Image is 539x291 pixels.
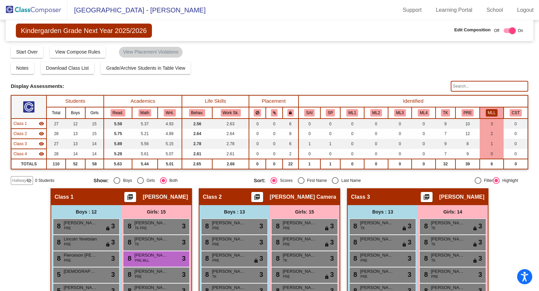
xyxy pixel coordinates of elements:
td: Christina Camera - No Class Name [11,129,46,139]
td: 5.15 [158,139,182,149]
td: 8 [455,139,480,149]
span: 8 [203,255,209,262]
td: 0 [340,149,364,159]
span: Class 2 [13,131,27,137]
mat-radio-group: Select an option [93,177,249,184]
div: Last Name [339,177,361,184]
span: Class 3 [13,141,27,147]
td: 14 [85,149,104,159]
td: 0 [298,149,320,159]
div: Filter [481,177,493,184]
span: TK [360,226,365,231]
td: 0 [480,149,504,159]
td: Melanie Petrone - No Class Name [11,119,46,129]
td: 27 [46,139,65,149]
span: [PERSON_NAME] [212,252,246,259]
td: 6 [283,139,299,149]
td: 5.75 [104,129,132,139]
td: 5.37 [132,119,158,129]
th: Level 4 multilanguage learner [412,107,436,119]
mat-icon: visibility_off [26,178,32,183]
span: 8 [203,238,209,246]
td: 0 [266,119,282,129]
span: 3 [259,237,263,247]
span: Class 2 [203,194,222,200]
button: Print Students Details [251,192,263,202]
button: ML2 [370,109,382,117]
td: 0 [298,129,320,139]
td: 0 [412,159,436,169]
span: 3 [330,237,334,247]
span: lock [254,258,258,264]
button: ML1 [346,109,358,117]
span: Class 1 [13,121,27,127]
span: 8 [274,222,280,230]
span: Edit Composition [454,27,491,33]
td: 15 [85,119,104,129]
td: 5.89 [104,139,132,149]
button: ML4 [418,109,430,117]
span: Download Class List [46,65,89,71]
td: 0 [412,139,436,149]
div: Boys : 13 [348,205,418,219]
div: Boys : 12 [51,205,121,219]
span: 8 [274,238,280,246]
span: Pierceson [PERSON_NAME] [64,252,97,259]
td: 12 [455,129,480,139]
td: 14 [85,139,104,149]
span: [DEMOGRAPHIC_DATA][PERSON_NAME] [64,268,97,275]
span: 8 [352,255,357,262]
span: 8 [274,255,280,262]
button: Download Class List [41,62,94,74]
th: CAST-- Collaborative Academic Success Team [504,107,528,119]
td: 0 [412,129,436,139]
td: 0 [340,119,364,129]
span: 8 [422,222,428,230]
span: [PERSON_NAME] [360,252,394,259]
td: 13 [66,139,85,149]
a: Logout [512,5,539,15]
td: 5.21 [132,129,158,139]
td: 28 [46,149,65,159]
th: Placement [249,95,298,107]
span: [PERSON_NAME] [212,220,246,226]
span: [PERSON_NAME] [143,194,188,200]
th: Specialized Academic Instruction [298,107,320,119]
button: ML3 [394,109,406,117]
td: 4.89 [158,129,182,139]
th: Keep with students [266,107,282,119]
td: 39 [455,159,480,169]
span: [PERSON_NAME] [431,252,465,259]
th: multi language learner [480,107,504,119]
button: Writ. [164,109,176,117]
td: 0 [388,159,412,169]
span: PRE [212,258,219,263]
span: On [518,28,523,34]
span: Lincoln Yeretsian [64,236,97,243]
span: 8 [55,222,61,230]
td: 0 [298,119,320,129]
span: lock [324,242,329,248]
div: Boys : 13 [199,205,269,219]
span: PRE [64,258,71,263]
td: 5.56 [132,139,158,149]
td: 5.29 [104,149,132,159]
button: MLL [486,109,498,117]
div: First Name [305,177,327,184]
td: 7 [436,129,455,139]
span: 3 [478,253,482,263]
td: 28 [46,129,65,139]
span: 3 [478,237,482,247]
td: 0 [388,119,412,129]
span: PRE [360,258,368,263]
span: 3 [111,221,115,231]
span: TK PRE [135,226,147,231]
span: Class 1 [55,194,73,200]
span: 8 [422,255,428,262]
span: lock [473,226,477,231]
span: [GEOGRAPHIC_DATA] - [PERSON_NAME] [67,5,205,15]
mat-radio-group: Select an option [254,177,409,184]
span: Show: [93,177,108,184]
td: 0 [249,119,266,129]
a: Support [398,5,427,15]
